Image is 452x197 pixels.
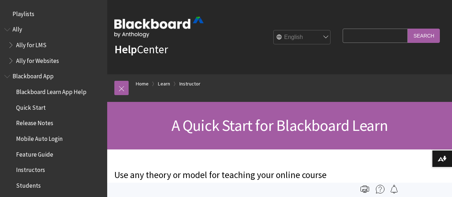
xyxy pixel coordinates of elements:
[274,30,331,45] select: Site Language Selector
[16,179,41,189] span: Students
[390,185,398,193] img: Follow this page
[172,115,388,135] span: A Quick Start for Blackboard Learn
[114,17,204,38] img: Blackboard by Anthology
[179,79,200,88] a: Instructor
[4,8,103,20] nav: Book outline for Playlists
[16,133,63,142] span: Mobile Auto Login
[16,148,53,158] span: Feature Guide
[13,70,54,80] span: Blackboard App
[376,185,384,193] img: More help
[16,164,45,174] span: Instructors
[114,42,137,56] strong: Help
[16,55,59,64] span: Ally for Websites
[16,102,46,111] span: Quick Start
[13,24,22,33] span: Ally
[361,185,369,193] img: Print
[4,24,103,67] nav: Book outline for Anthology Ally Help
[16,86,86,95] span: Blackboard Learn App Help
[114,42,168,56] a: HelpCenter
[16,39,46,49] span: Ally for LMS
[158,79,170,88] a: Learn
[13,8,34,18] span: Playlists
[408,29,440,43] input: Search
[136,79,149,88] a: Home
[16,117,53,127] span: Release Notes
